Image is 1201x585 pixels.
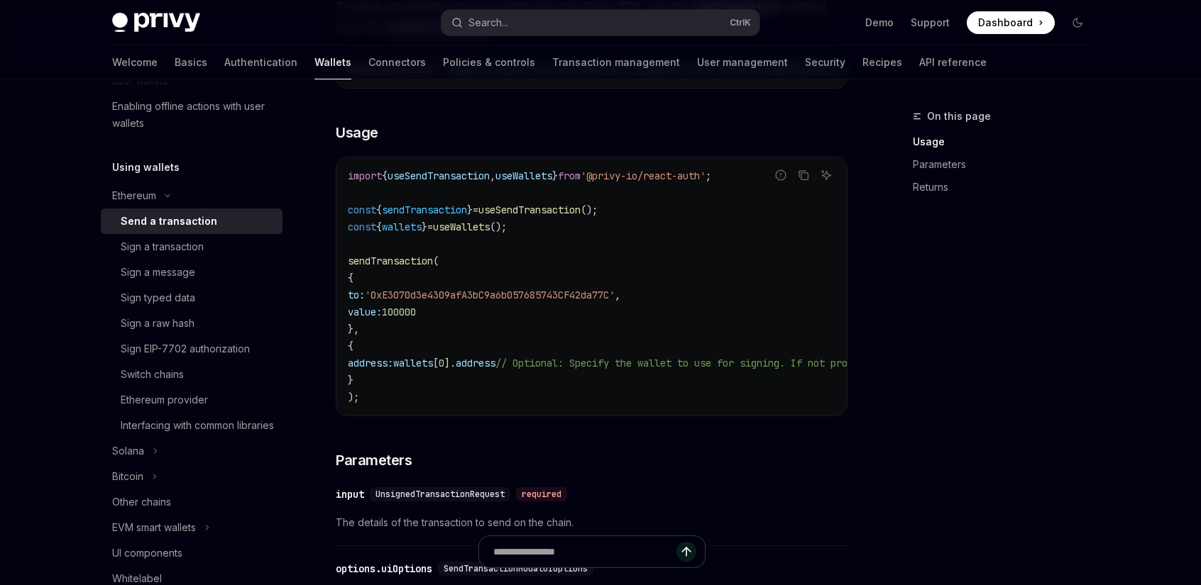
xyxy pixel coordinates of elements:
[817,166,835,184] button: Ask AI
[112,468,143,485] div: Bitcoin
[101,540,283,566] a: UI components
[439,357,444,369] span: 0
[348,357,393,369] span: address:
[348,272,353,284] span: {
[112,13,200,33] img: dark logo
[490,169,495,182] span: ,
[121,289,195,306] div: Sign typed data
[112,494,171,511] div: Other chains
[772,166,790,184] button: Report incorrect code
[348,289,365,301] span: to:
[422,221,427,233] span: }
[336,514,848,531] span: The details of the transaction to send on the chain.
[348,323,359,335] span: },
[730,17,751,28] span: Ctrl K
[101,464,283,489] button: Toggle Bitcoin section
[101,336,283,362] a: Sign EIP-7702 authorization
[911,16,950,30] a: Support
[375,489,505,500] span: UnsignedTransactionRequest
[121,366,184,383] div: Switch chains
[433,357,439,369] span: [
[101,285,283,311] a: Sign typed data
[121,213,217,230] div: Send a transaction
[581,169,706,182] span: '@privy-io/react-auth'
[805,45,845,79] a: Security
[376,221,382,233] span: {
[490,221,507,233] span: ();
[393,357,433,369] span: wallets
[433,255,439,267] span: (
[348,221,376,233] span: const
[348,306,382,318] span: value:
[348,340,353,352] span: {
[112,45,158,79] a: Welcome
[121,417,274,434] div: Interfacing with common libraries
[552,169,558,182] span: }
[697,45,788,79] a: User management
[615,289,620,301] span: ,
[467,204,473,216] span: }
[473,204,478,216] span: =
[101,413,283,438] a: Interfacing with common libraries
[516,487,567,501] div: required
[706,169,711,182] span: ;
[382,204,467,216] span: sendTransaction
[224,45,297,79] a: Authentication
[552,45,680,79] a: Transaction management
[478,204,581,216] span: useSendTransaction
[862,45,902,79] a: Recipes
[101,260,283,285] a: Sign a message
[101,183,283,208] button: Toggle Ethereum section
[112,442,144,459] div: Solana
[427,221,433,233] span: =
[121,264,195,281] div: Sign a message
[978,16,1033,30] span: Dashboard
[794,166,813,184] button: Copy the contents from the code block
[468,14,508,31] div: Search...
[101,489,283,515] a: Other chains
[865,16,894,30] a: Demo
[112,519,196,536] div: EVM smart wallets
[121,238,204,255] div: Sign a transaction
[336,487,364,501] div: input
[336,123,378,143] span: Usage
[919,45,987,79] a: API reference
[581,204,598,216] span: ();
[175,45,207,79] a: Basics
[927,108,991,125] span: On this page
[495,169,552,182] span: useWallets
[101,311,283,336] a: Sign a raw hash
[348,255,433,267] span: sendTransaction
[314,45,351,79] a: Wallets
[101,234,283,260] a: Sign a transaction
[456,357,495,369] span: address
[382,169,388,182] span: {
[676,542,696,562] button: Send message
[121,340,250,357] div: Sign EIP-7702 authorization
[913,176,1100,199] a: Returns
[348,391,359,403] span: );
[121,391,208,408] div: Ethereum provider
[368,45,426,79] a: Connectors
[388,169,490,182] span: useSendTransaction
[558,169,581,182] span: from
[495,357,1058,369] span: // Optional: Specify the wallet to use for signing. If not provided, the first wallet will be used.
[101,362,283,387] a: Switch chains
[913,130,1100,153] a: Usage
[967,11,1055,34] a: Dashboard
[348,374,353,386] span: }
[442,10,759,35] button: Open search
[101,208,283,234] a: Send a transaction
[112,98,274,132] div: Enabling offline actions with user wallets
[433,221,490,233] span: useWallets
[376,204,382,216] span: {
[382,221,422,233] span: wallets
[121,315,194,332] div: Sign a raw hash
[112,187,156,204] div: Ethereum
[1066,11,1089,34] button: Toggle dark mode
[348,169,382,182] span: import
[112,545,182,562] div: UI components
[101,515,283,540] button: Toggle EVM smart wallets section
[112,159,180,176] h5: Using wallets
[101,94,283,136] a: Enabling offline actions with user wallets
